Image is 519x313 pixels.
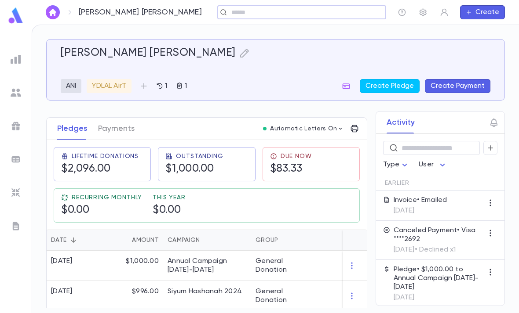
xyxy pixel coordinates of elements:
[51,230,66,251] div: Date
[66,82,76,90] p: ANI
[385,180,409,187] span: Earlier
[132,230,159,251] div: Amount
[51,287,73,296] div: [DATE]
[163,82,167,90] p: 1
[256,230,278,251] div: Group
[419,161,434,168] span: User
[383,161,400,168] span: Type
[57,118,88,140] button: Pledges
[106,251,163,281] div: $1,000.00
[7,7,25,24] img: logo
[72,153,139,160] span: Lifetime Donations
[11,54,21,65] img: reports_grey.c525e4749d1bce6a11f5fe2a8de1b229.svg
[153,204,186,217] h5: $0.00
[317,230,403,251] div: Paid
[61,162,139,176] h5: $2,096.00
[200,233,214,247] button: Sort
[394,226,483,244] p: Canceled Payment • Visa ****2692
[66,233,80,247] button: Sort
[11,187,21,198] img: imports_grey.530a8a0e642e233f2baf0ef88e8c9fcb.svg
[281,153,312,160] span: Due Now
[163,230,251,251] div: Campaign
[11,87,21,98] img: students_grey.60c7aba0da46da39d6d829b817ac14fc.svg
[47,230,106,251] div: Date
[394,206,447,215] p: [DATE]
[394,293,483,302] p: [DATE]
[278,233,292,247] button: Sort
[256,287,313,305] div: General Donation
[387,112,415,133] button: Activity
[118,233,132,247] button: Sort
[11,221,21,231] img: letters_grey.7941b92b52307dd3b8a917253454ce1c.svg
[165,162,223,176] h5: $1,000.00
[87,79,132,93] div: YDLAL AirT
[270,162,312,176] h5: $83.33
[394,196,447,205] p: Invoice • Emailed
[168,257,247,274] div: Annual Campaign 2025-2026
[106,281,163,311] div: $996.00
[51,257,73,266] div: [DATE]
[172,79,190,93] button: 1
[251,230,317,251] div: Group
[394,245,483,254] p: [DATE] • Declined x1
[106,230,163,251] div: Amount
[394,265,483,291] p: Pledge • $1,000.00 to Annual Campaign [DATE]-[DATE]
[168,230,200,251] div: Campaign
[153,194,186,201] span: This Year
[425,79,490,93] button: Create Payment
[92,82,126,90] p: YDLAL AirT
[61,204,142,217] h5: $0.00
[11,121,21,131] img: campaigns_grey.99e729a5f7ee94e3726e6486bddda8f1.svg
[270,125,337,132] p: Automatic Letters On
[61,47,236,60] h5: [PERSON_NAME] [PERSON_NAME]
[383,156,410,173] div: Type
[460,5,505,19] button: Create
[61,79,81,93] div: ANI
[176,153,223,160] span: Outstanding
[256,257,313,274] div: General Donation
[360,79,420,93] button: Create Pledge
[72,194,142,201] span: Recurring Monthly
[259,122,347,135] button: Automatic Letters On
[48,9,58,16] img: home_white.a664292cf8c1dea59945f0da9f25487c.svg
[98,118,135,140] button: Payments
[168,287,242,296] div: Siyum Hashanah 2024
[151,79,172,93] button: 1
[11,154,21,165] img: batches_grey.339ca447c9d9533ef1741baa751efc33.svg
[419,156,448,173] div: User
[79,7,202,17] p: [PERSON_NAME] [PERSON_NAME]
[183,82,187,90] p: 1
